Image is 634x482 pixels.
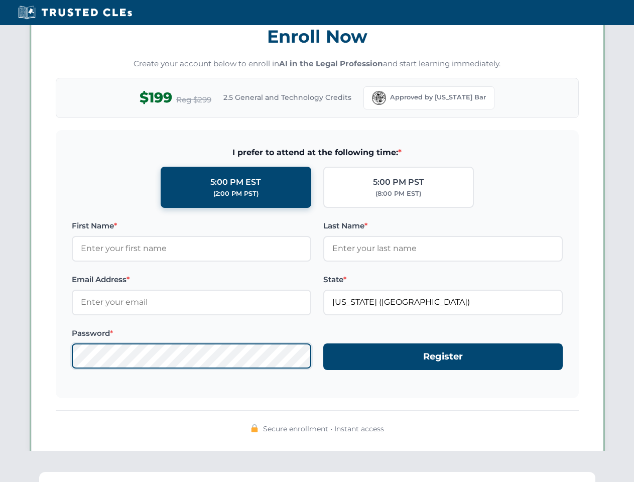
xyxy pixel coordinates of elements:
[72,327,311,339] label: Password
[323,274,563,286] label: State
[323,220,563,232] label: Last Name
[323,236,563,261] input: Enter your last name
[72,220,311,232] label: First Name
[372,91,386,105] img: Florida Bar
[323,343,563,370] button: Register
[213,189,259,199] div: (2:00 PM PST)
[390,92,486,102] span: Approved by [US_STATE] Bar
[72,236,311,261] input: Enter your first name
[323,290,563,315] input: Florida (FL)
[15,5,135,20] img: Trusted CLEs
[263,423,384,434] span: Secure enrollment • Instant access
[176,94,211,106] span: Reg $299
[140,86,172,109] span: $199
[56,58,579,70] p: Create your account below to enroll in and start learning immediately.
[72,290,311,315] input: Enter your email
[72,146,563,159] span: I prefer to attend at the following time:
[223,92,351,103] span: 2.5 General and Technology Credits
[56,21,579,52] h3: Enroll Now
[210,176,261,189] div: 5:00 PM EST
[373,176,424,189] div: 5:00 PM PST
[72,274,311,286] label: Email Address
[375,189,421,199] div: (8:00 PM EST)
[279,59,383,68] strong: AI in the Legal Profession
[250,424,259,432] img: 🔒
